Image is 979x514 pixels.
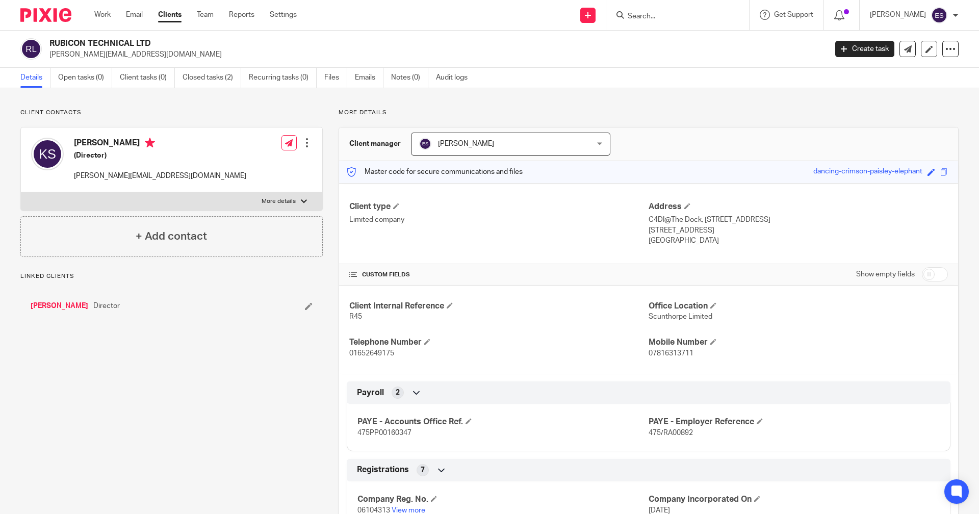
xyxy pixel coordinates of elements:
h4: Client Internal Reference [349,301,649,312]
a: Email [126,10,143,20]
p: [PERSON_NAME][EMAIL_ADDRESS][DOMAIN_NAME] [49,49,820,60]
a: Recurring tasks (0) [249,68,317,88]
p: More details [339,109,959,117]
span: Payroll [357,388,384,398]
span: 06104313 [357,507,390,514]
a: Team [197,10,214,20]
span: 475/RA00892 [649,429,693,436]
a: Create task [835,41,894,57]
input: Search [627,12,718,21]
a: View more [392,507,425,514]
a: Client tasks (0) [120,68,175,88]
img: svg%3E [20,38,42,60]
span: Registrations [357,465,409,475]
a: Audit logs [436,68,475,88]
h4: PAYE - Accounts Office Ref. [357,417,649,427]
label: Show empty fields [856,269,915,279]
p: [PERSON_NAME] [870,10,926,20]
p: Linked clients [20,272,323,280]
img: Pixie [20,8,71,22]
span: [PERSON_NAME] [438,140,494,147]
p: Master code for secure communications and files [347,167,523,177]
h3: Client manager [349,139,401,149]
p: [GEOGRAPHIC_DATA] [649,236,948,246]
span: [DATE] [649,507,670,514]
p: Limited company [349,215,649,225]
a: Work [94,10,111,20]
span: R45 [349,313,362,320]
h4: CUSTOM FIELDS [349,271,649,279]
div: dancing-crimson-paisley-elephant [813,166,922,178]
img: svg%3E [31,138,64,170]
h2: RUBICON TECHNICAL LTD [49,38,666,49]
a: Notes (0) [391,68,428,88]
a: Details [20,68,50,88]
a: Closed tasks (2) [183,68,241,88]
h5: (Director) [74,150,246,161]
a: [PERSON_NAME] [31,301,88,311]
i: Primary [145,138,155,148]
span: 01652649175 [349,350,394,357]
p: Client contacts [20,109,323,117]
span: Scunthorpe Limited [649,313,712,320]
p: [PERSON_NAME][EMAIL_ADDRESS][DOMAIN_NAME] [74,171,246,181]
h4: Mobile Number [649,337,948,348]
h4: + Add contact [136,228,207,244]
p: More details [262,197,296,205]
a: Emails [355,68,383,88]
span: 07816313711 [649,350,693,357]
h4: Address [649,201,948,212]
a: Files [324,68,347,88]
span: 7 [421,465,425,475]
p: [STREET_ADDRESS] [649,225,948,236]
h4: Office Location [649,301,948,312]
a: Settings [270,10,297,20]
p: C4DI@The Dock, [STREET_ADDRESS] [649,215,948,225]
h4: Company Incorporated On [649,494,940,505]
span: 475PP00160347 [357,429,411,436]
h4: Client type [349,201,649,212]
a: Clients [158,10,182,20]
h4: Telephone Number [349,337,649,348]
a: Open tasks (0) [58,68,112,88]
a: Reports [229,10,254,20]
h4: Company Reg. No. [357,494,649,505]
span: Director [93,301,120,311]
img: svg%3E [931,7,947,23]
span: 2 [396,388,400,398]
h4: PAYE - Employer Reference [649,417,940,427]
span: Get Support [774,11,813,18]
img: svg%3E [419,138,431,150]
h4: [PERSON_NAME] [74,138,246,150]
